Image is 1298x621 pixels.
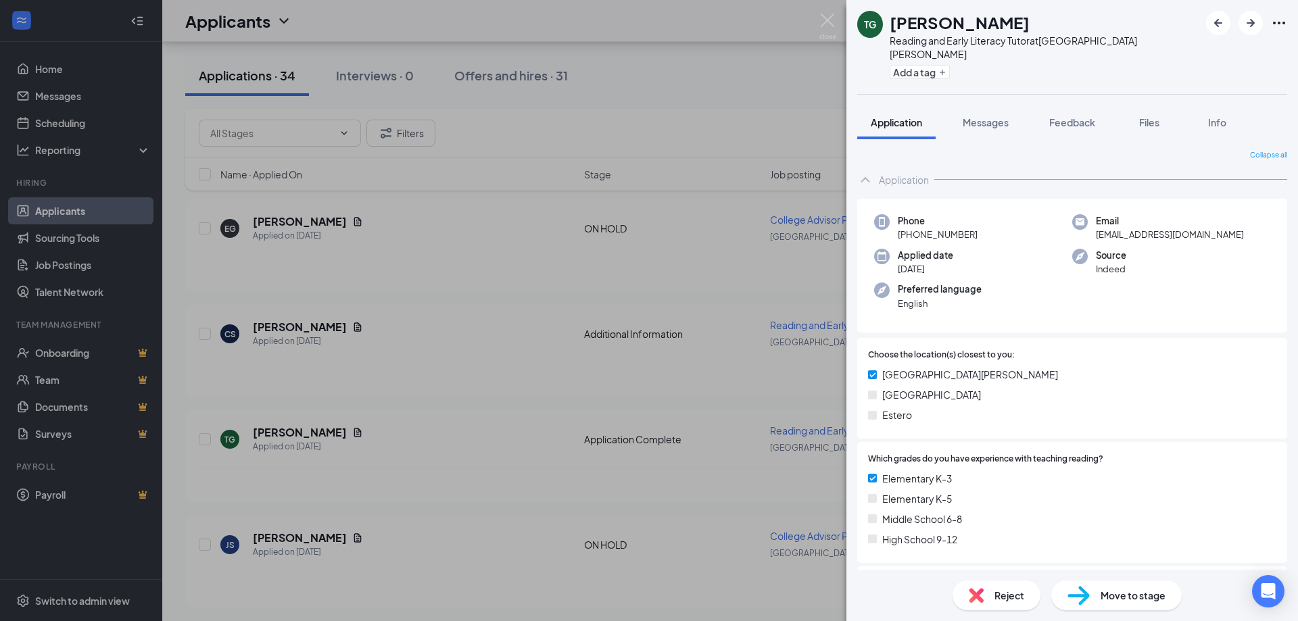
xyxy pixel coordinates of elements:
button: ArrowRight [1239,11,1263,35]
span: Email [1096,214,1244,228]
button: ArrowLeftNew [1206,11,1230,35]
span: [GEOGRAPHIC_DATA][PERSON_NAME] [882,367,1058,382]
span: Move to stage [1101,588,1165,603]
span: Elementary K-3 [882,471,952,486]
svg: ArrowLeftNew [1210,15,1226,31]
span: [PHONE_NUMBER] [898,228,978,241]
span: Elementary K-5 [882,491,952,506]
div: TG [864,18,876,31]
span: Indeed [1096,262,1126,276]
span: Application [871,116,922,128]
svg: ChevronUp [857,172,873,188]
span: Middle School 6-8 [882,512,962,526]
span: High School 9-12 [882,532,957,547]
span: [DATE] [898,262,953,276]
h1: [PERSON_NAME] [890,11,1030,34]
span: Estero [882,407,912,422]
span: Feedback [1049,116,1095,128]
div: Application [879,173,929,187]
span: Preferred language [898,282,982,296]
span: Which grades do you have experience with teaching reading? [868,453,1103,466]
span: Collapse all [1250,150,1287,161]
span: [EMAIL_ADDRESS][DOMAIN_NAME] [1096,228,1244,241]
span: Applied date [898,249,953,262]
span: Reject [994,588,1024,603]
button: PlusAdd a tag [890,65,950,79]
span: English [898,297,982,310]
div: Reading and Early Literacy Tutor at [GEOGRAPHIC_DATA][PERSON_NAME] [890,34,1199,61]
span: Messages [963,116,1009,128]
span: [GEOGRAPHIC_DATA] [882,387,981,402]
div: Open Intercom Messenger [1252,575,1284,607]
span: Choose the location(s) closest to you: [868,349,1015,362]
svg: Plus [938,68,946,76]
span: Info [1208,116,1226,128]
svg: Ellipses [1271,15,1287,31]
span: Files [1139,116,1159,128]
span: Phone [898,214,978,228]
span: Source [1096,249,1126,262]
svg: ArrowRight [1243,15,1259,31]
